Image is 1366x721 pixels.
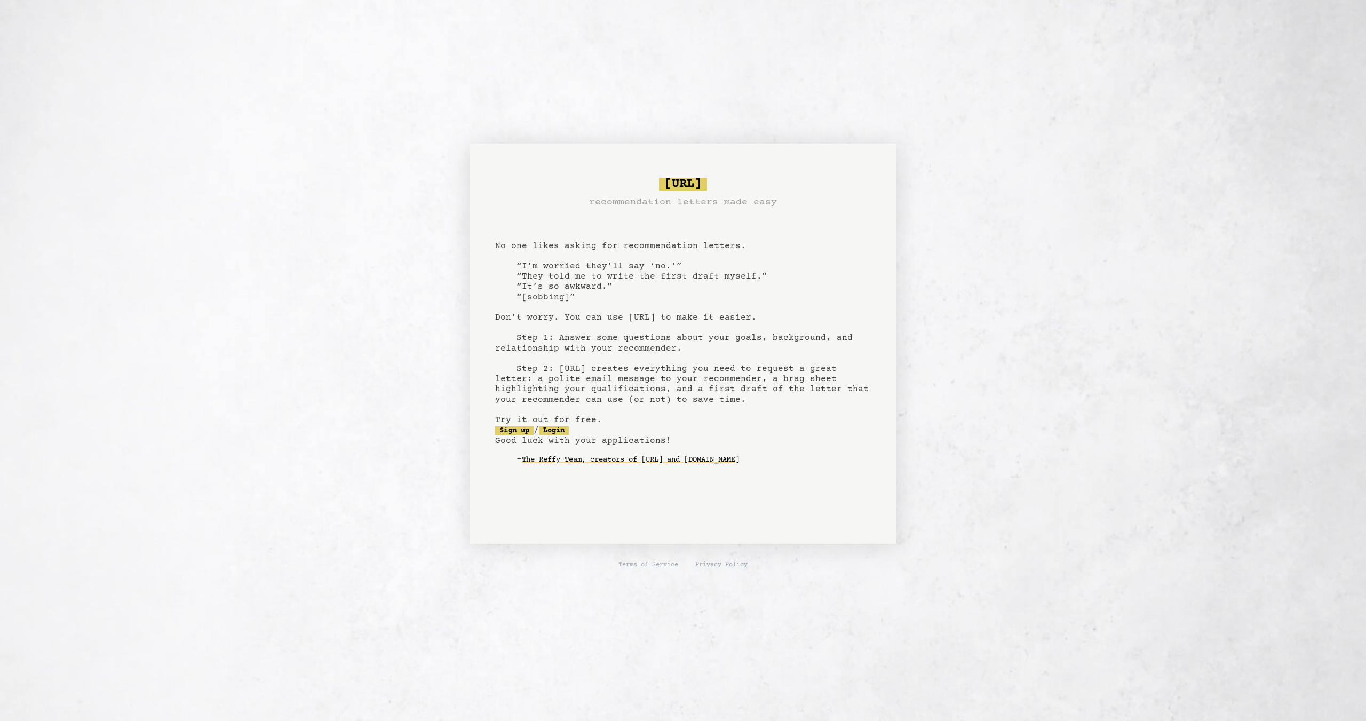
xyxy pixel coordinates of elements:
a: Terms of Service [618,561,678,569]
pre: No one likes asking for recommendation letters. “I’m worried they’ll say ‘no.’” “They told me to ... [495,173,871,486]
a: Privacy Policy [695,561,748,569]
span: [URL] [659,178,707,191]
a: The Reffy Team, creators of [URL] and [DOMAIN_NAME] [522,451,740,469]
h3: recommendation letters made easy [589,195,777,210]
a: Login [539,426,569,435]
a: Sign up [495,426,534,435]
div: - [517,455,871,465]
